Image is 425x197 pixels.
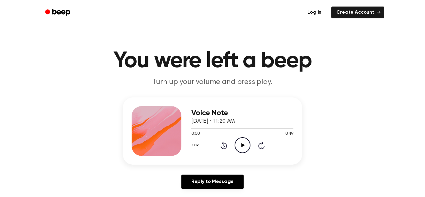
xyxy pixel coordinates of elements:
[191,109,293,117] h3: Voice Note
[53,50,372,72] h1: You were left a beep
[191,131,199,137] span: 0:00
[301,5,328,20] a: Log in
[331,7,384,18] a: Create Account
[41,7,76,19] a: Beep
[191,140,201,151] button: 1.0x
[181,175,244,189] a: Reply to Message
[93,77,332,87] p: Turn up your volume and press play.
[191,119,235,124] span: [DATE] · 11:20 AM
[285,131,293,137] span: 0:49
